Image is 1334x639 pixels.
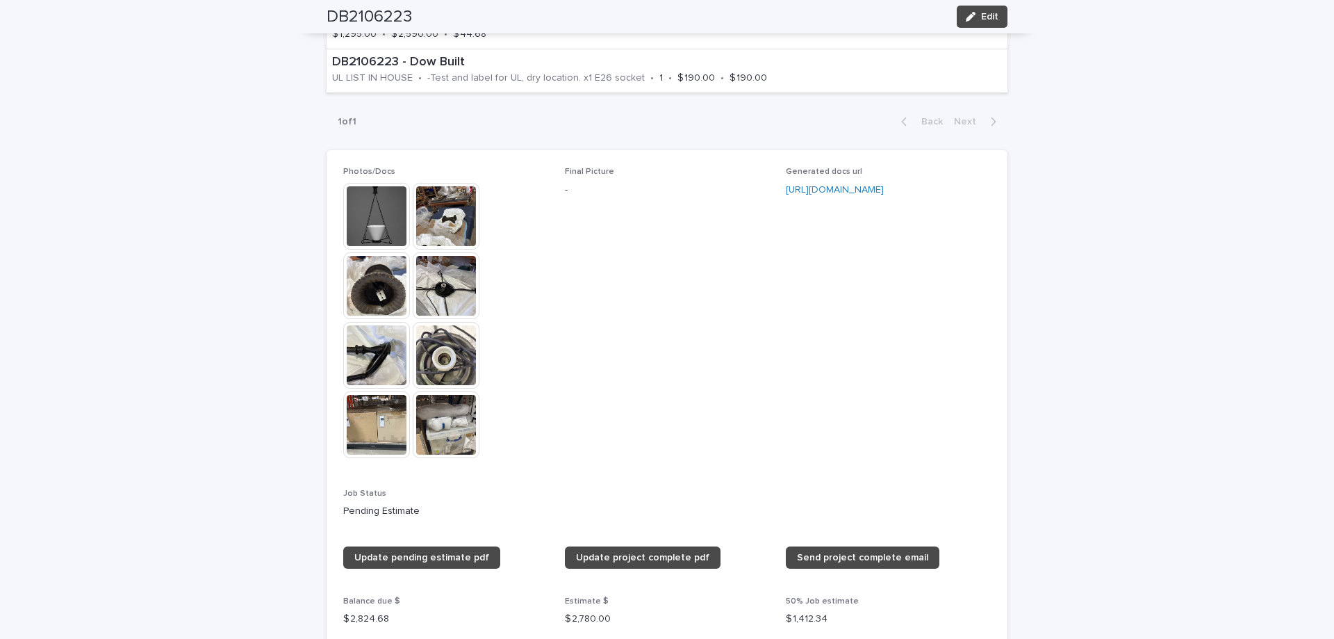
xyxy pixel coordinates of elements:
span: Job Status [343,490,386,498]
p: $ 44.68 [453,29,486,40]
p: DB2106223 - Dow Built [332,55,900,70]
span: Photos/Docs [343,168,395,176]
h2: DB2106223 [327,7,412,27]
p: Pending Estimate [343,504,991,519]
a: [URL][DOMAIN_NAME] [786,185,884,195]
span: Balance due $ [343,597,400,606]
p: • [668,72,672,84]
p: • [418,72,422,84]
button: Edit [957,6,1007,28]
p: $ 190.00 [730,72,767,84]
button: Back [890,115,948,128]
span: Send project complete email [797,553,928,563]
a: DB2106223 - Dow BuiltUL LIST IN HOUSE•-Test and label for UL, dry location. x1 E26 socket•1•$ 190... [327,49,1007,93]
span: Edit [981,12,998,22]
p: • [444,29,447,40]
span: 50% Job estimate [786,597,859,606]
p: UL LIST IN HOUSE [332,72,413,84]
p: -Test and label for UL, dry location. x1 E26 socket [427,72,645,84]
span: Estimate $ [565,597,609,606]
p: $ 1,412.34 [786,612,991,626]
button: Next [948,115,1007,128]
p: $ 1,295.00 [332,29,377,40]
span: Update pending estimate pdf [354,553,489,563]
p: • [720,72,724,84]
a: Update pending estimate pdf [343,547,500,569]
p: 1 [659,72,663,84]
p: - [565,183,770,197]
span: Update project complete pdf [576,553,709,563]
a: Send project complete email [786,547,939,569]
p: • [382,29,386,40]
a: Update project complete pdf [565,547,720,569]
p: • [650,72,654,84]
p: $ 190.00 [677,72,715,84]
span: Generated docs url [786,168,862,176]
span: Next [954,117,985,127]
p: 1 of 1 [327,105,368,139]
span: Final Picture [565,168,614,176]
p: $ 2,824.68 [343,612,548,626]
p: $ 2,590.00 [391,29,438,40]
p: $ 2,780.00 [565,612,770,626]
span: Back [913,117,943,127]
